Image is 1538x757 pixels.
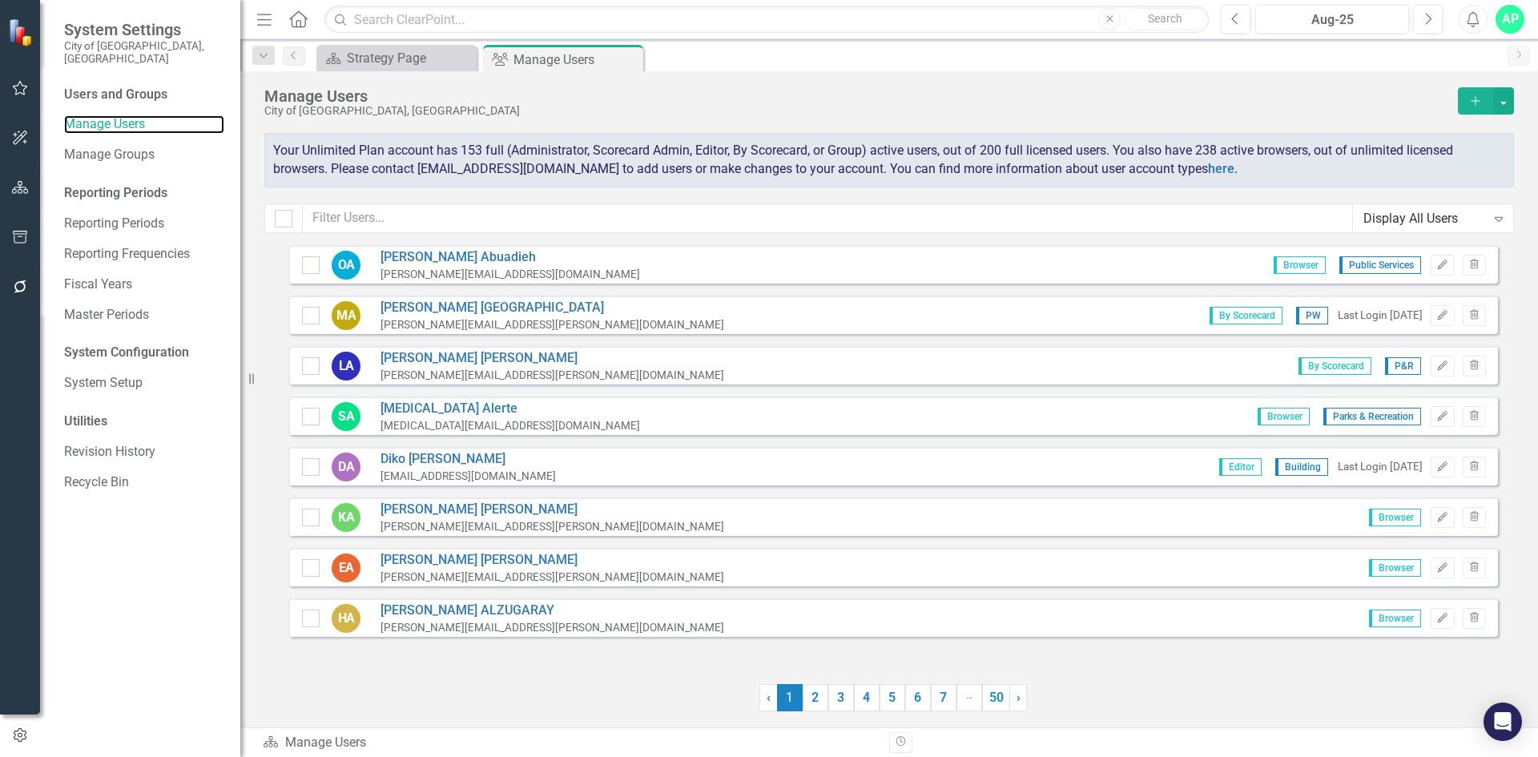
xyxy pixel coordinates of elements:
a: [PERSON_NAME] ALZUGARAY [380,602,724,620]
a: Manage Groups [64,146,224,164]
input: Filter Users... [302,203,1353,233]
div: Manage Users [264,87,1450,105]
button: Search [1125,8,1205,30]
span: Browser [1274,256,1326,274]
div: [PERSON_NAME][EMAIL_ADDRESS][DOMAIN_NAME] [380,267,640,282]
a: Reporting Periods [64,215,224,233]
a: Strategy Page [320,48,473,68]
div: Manage Users [513,50,639,70]
a: Manage Users [64,115,224,134]
a: 4 [854,684,880,711]
a: 6 [905,684,931,711]
a: Revision History [64,443,224,461]
span: Building [1275,458,1328,476]
small: City of [GEOGRAPHIC_DATA], [GEOGRAPHIC_DATA] [64,39,224,66]
div: [PERSON_NAME][EMAIL_ADDRESS][PERSON_NAME][DOMAIN_NAME] [380,368,724,383]
div: Reporting Periods [64,184,224,203]
span: ‹ [767,690,771,705]
span: Parks & Recreation [1323,408,1421,425]
span: Browser [1369,509,1421,526]
div: Utilities [64,413,224,431]
div: City of [GEOGRAPHIC_DATA], [GEOGRAPHIC_DATA] [264,105,1450,117]
span: Browser [1369,610,1421,627]
div: [PERSON_NAME][EMAIL_ADDRESS][PERSON_NAME][DOMAIN_NAME] [380,317,724,332]
div: MA [332,301,360,330]
div: Open Intercom Messenger [1484,703,1522,741]
div: [PERSON_NAME][EMAIL_ADDRESS][PERSON_NAME][DOMAIN_NAME] [380,620,724,635]
a: Master Periods [64,306,224,324]
img: ClearPoint Strategy [8,18,36,46]
a: Fiscal Years [64,276,224,294]
div: Aug-25 [1261,10,1403,30]
div: Display All Users [1363,209,1486,228]
a: 3 [828,684,854,711]
div: DA [332,453,360,481]
div: Users and Groups [64,86,224,104]
div: HA [332,604,360,633]
div: SA [332,402,360,431]
span: Editor [1219,458,1262,476]
a: 7 [931,684,956,711]
div: [PERSON_NAME][EMAIL_ADDRESS][PERSON_NAME][DOMAIN_NAME] [380,570,724,585]
span: 1 [777,684,803,711]
a: Diko [PERSON_NAME] [380,450,556,469]
div: Manage Users [263,734,877,752]
span: System Settings [64,20,224,39]
a: [PERSON_NAME] [PERSON_NAME] [380,551,724,570]
span: Your Unlimited Plan account has 153 full (Administrator, Scorecard Admin, Editor, By Scorecard, o... [273,143,1453,176]
a: [MEDICAL_DATA] Alerte [380,400,640,418]
div: EA [332,554,360,582]
a: [PERSON_NAME] Abuadieh [380,248,640,267]
span: Browser [1258,408,1310,425]
span: P&R [1385,357,1421,375]
div: Last Login [DATE] [1338,308,1423,323]
span: By Scorecard [1210,307,1282,324]
div: KA [332,503,360,532]
input: Search ClearPoint... [324,6,1209,34]
a: Reporting Frequencies [64,245,224,264]
div: LA [332,352,360,381]
a: 50 [982,684,1010,711]
div: Strategy Page [347,48,473,68]
a: System Setup [64,374,224,393]
a: Recycle Bin [64,473,224,492]
div: [PERSON_NAME][EMAIL_ADDRESS][PERSON_NAME][DOMAIN_NAME] [380,519,724,534]
span: › [1017,690,1021,705]
a: 2 [803,684,828,711]
span: Public Services [1339,256,1421,274]
a: [PERSON_NAME] [GEOGRAPHIC_DATA] [380,299,724,317]
span: Browser [1369,559,1421,577]
div: OA [332,251,360,280]
div: [MEDICAL_DATA][EMAIL_ADDRESS][DOMAIN_NAME] [380,418,640,433]
button: Aug-25 [1255,5,1409,34]
div: System Configuration [64,344,224,362]
span: By Scorecard [1298,357,1371,375]
div: Last Login [DATE] [1338,459,1423,474]
span: Search [1148,12,1182,25]
span: PW [1296,307,1328,324]
div: [EMAIL_ADDRESS][DOMAIN_NAME] [380,469,556,484]
a: here [1208,161,1234,176]
a: 5 [880,684,905,711]
a: [PERSON_NAME] [PERSON_NAME] [380,349,724,368]
button: AP [1496,5,1524,34]
a: [PERSON_NAME] [PERSON_NAME] [380,501,724,519]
